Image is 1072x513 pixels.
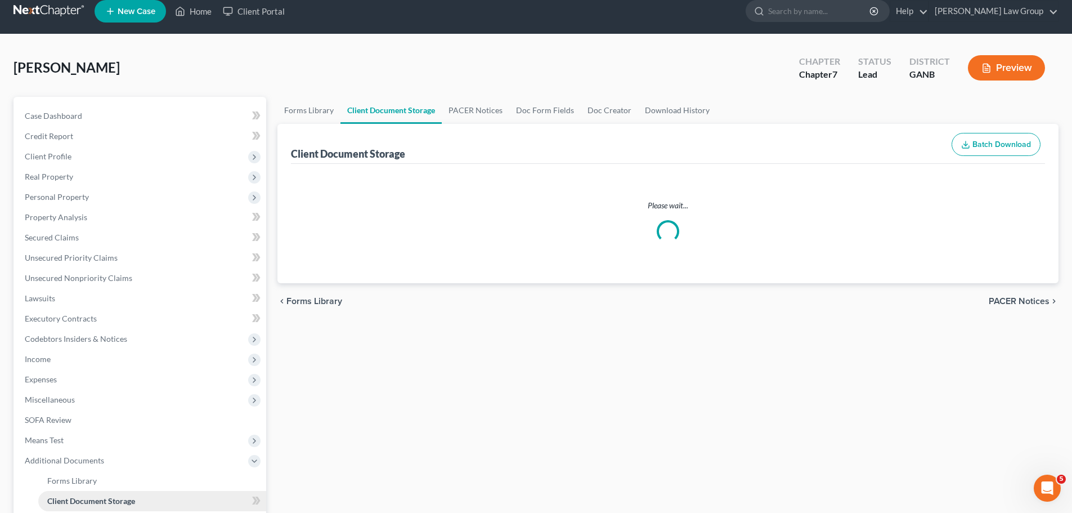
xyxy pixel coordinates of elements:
[442,97,509,124] a: PACER Notices
[25,131,73,141] span: Credit Report
[25,395,75,404] span: Miscellaneous
[929,1,1058,21] a: [PERSON_NAME] Law Group
[217,1,290,21] a: Client Portal
[118,7,155,16] span: New Case
[1049,297,1058,306] i: chevron_right
[25,253,118,262] span: Unsecured Priority Claims
[25,273,132,283] span: Unsecured Nonpriority Claims
[47,476,97,485] span: Forms Library
[25,415,71,425] span: SOFA Review
[25,233,79,242] span: Secured Claims
[38,491,266,511] a: Client Document Storage
[25,293,55,303] span: Lawsuits
[277,297,286,306] i: chevron_left
[277,297,342,306] button: chevron_left Forms Library
[858,68,891,81] div: Lead
[16,207,266,227] a: Property Analysis
[14,59,120,75] span: [PERSON_NAME]
[16,268,266,288] a: Unsecured Nonpriority Claims
[16,126,266,146] a: Credit Report
[858,55,891,68] div: Status
[1057,475,1066,484] span: 5
[25,151,71,161] span: Client Profile
[581,97,638,124] a: Doc Creator
[25,354,51,364] span: Income
[952,133,1040,157] button: Batch Download
[25,334,127,344] span: Codebtors Insiders & Notices
[25,172,73,181] span: Real Property
[890,1,928,21] a: Help
[25,111,82,121] span: Case Dashboard
[799,55,840,68] div: Chapter
[16,227,266,248] a: Secured Claims
[509,97,581,124] a: Doc Form Fields
[989,297,1058,306] button: PACER Notices chevron_right
[25,212,87,222] span: Property Analysis
[16,106,266,126] a: Case Dashboard
[16,410,266,430] a: SOFA Review
[799,68,840,81] div: Chapter
[25,456,104,465] span: Additional Documents
[16,288,266,309] a: Lawsuits
[291,147,405,160] div: Client Document Storage
[16,248,266,268] a: Unsecured Priority Claims
[968,55,1045,81] button: Preview
[277,97,340,124] a: Forms Library
[38,471,266,491] a: Forms Library
[25,435,64,445] span: Means Test
[25,192,89,202] span: Personal Property
[293,200,1043,211] p: Please wait...
[16,309,266,329] a: Executory Contracts
[909,55,950,68] div: District
[832,69,837,79] span: 7
[768,1,871,21] input: Search by name...
[340,97,442,124] a: Client Document Storage
[989,297,1049,306] span: PACER Notices
[169,1,217,21] a: Home
[909,68,950,81] div: GANB
[972,140,1031,149] span: Batch Download
[286,297,342,306] span: Forms Library
[638,97,716,124] a: Download History
[25,314,97,323] span: Executory Contracts
[25,374,57,384] span: Expenses
[47,496,135,506] span: Client Document Storage
[1034,475,1061,502] iframe: Intercom live chat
